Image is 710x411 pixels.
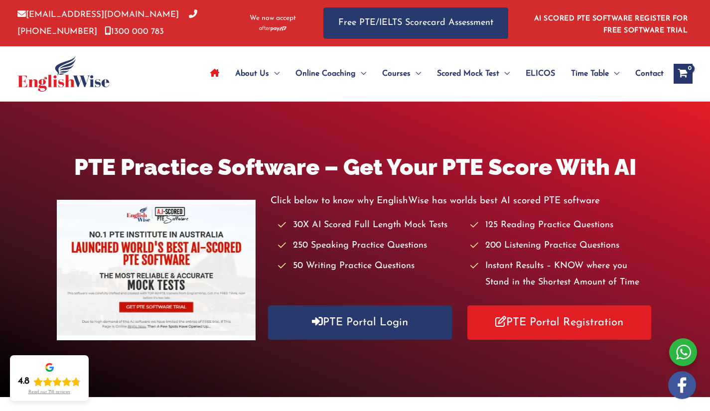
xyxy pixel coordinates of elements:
a: About UsMenu Toggle [227,56,287,91]
a: AI SCORED PTE SOFTWARE REGISTER FOR FREE SOFTWARE TRIAL [534,15,688,34]
li: 250 Speaking Practice Questions [278,238,461,254]
a: Contact [627,56,664,91]
a: PTE Portal Login [268,305,452,340]
a: [PHONE_NUMBER] [17,10,197,35]
span: Menu Toggle [499,56,510,91]
aside: Header Widget 1 [528,7,693,39]
span: Contact [635,56,664,91]
li: Instant Results – KNOW where you Stand in the Shortest Amount of Time [470,258,653,291]
a: CoursesMenu Toggle [374,56,429,91]
a: ELICOS [518,56,563,91]
span: About Us [235,56,269,91]
span: Menu Toggle [609,56,619,91]
a: Scored Mock TestMenu Toggle [429,56,518,91]
span: We now accept [250,13,296,23]
div: 4.8 [18,376,29,388]
img: cropped-ew-logo [17,56,110,92]
a: Free PTE/IELTS Scorecard Assessment [323,7,508,39]
span: Scored Mock Test [437,56,499,91]
a: Time TableMenu Toggle [563,56,627,91]
img: pte-institute-main [57,200,256,340]
div: Read our 718 reviews [28,390,70,395]
a: View Shopping Cart, empty [674,64,693,84]
div: Rating: 4.8 out of 5 [18,376,81,388]
a: Online CoachingMenu Toggle [287,56,374,91]
span: ELICOS [526,56,555,91]
a: PTE Portal Registration [467,305,651,340]
li: 30X AI Scored Full Length Mock Tests [278,217,461,234]
li: 50 Writing Practice Questions [278,258,461,274]
img: white-facebook.png [668,371,696,399]
h1: PTE Practice Software – Get Your PTE Score With AI [57,151,653,183]
span: Menu Toggle [356,56,366,91]
span: Menu Toggle [269,56,280,91]
span: Menu Toggle [411,56,421,91]
span: Online Coaching [295,56,356,91]
a: [EMAIL_ADDRESS][DOMAIN_NAME] [17,10,179,19]
li: 125 Reading Practice Questions [470,217,653,234]
a: 1300 000 783 [105,27,164,36]
img: Afterpay-Logo [259,26,286,31]
p: Click below to know why EnglishWise has worlds best AI scored PTE software [271,193,653,209]
span: Time Table [571,56,609,91]
nav: Site Navigation: Main Menu [202,56,664,91]
li: 200 Listening Practice Questions [470,238,653,254]
span: Courses [382,56,411,91]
